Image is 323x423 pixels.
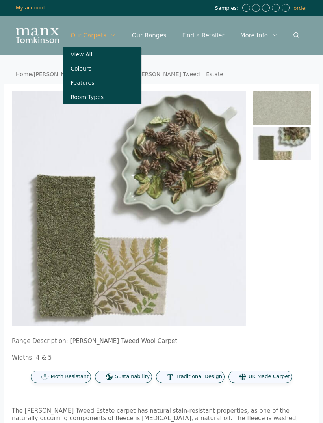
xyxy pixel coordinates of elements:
[115,373,150,380] span: Sustainability
[51,373,89,380] span: Moth Resistant
[232,24,286,47] a: More Info
[16,28,59,43] img: Manx Tomkinson
[16,71,32,77] a: Home
[124,24,174,47] a: Our Ranges
[63,47,141,61] a: View All
[176,373,222,380] span: Traditional Design
[12,337,311,345] p: Range Description: [PERSON_NAME] Tweed Wool Carpet
[174,24,232,47] a: Find a Retailer
[253,91,311,125] img: Tomkinson Tweed Estate
[33,71,132,77] a: [PERSON_NAME] Tweed Wool Carpet
[249,373,290,380] span: UK Made Carpet
[253,127,311,160] img: Tomkinson Tweed - Estate - Image 2
[286,24,307,47] a: Open Search Bar
[63,61,141,76] a: Colours
[63,24,124,47] a: Our Carpets
[63,24,307,47] nav: Primary
[63,76,141,90] a: Features
[16,5,45,11] a: My account
[16,71,307,78] nav: Breadcrumb
[293,5,307,11] a: order
[215,5,240,12] span: Samples:
[63,90,141,104] a: Room Types
[12,354,311,362] p: Widths: 4 & 5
